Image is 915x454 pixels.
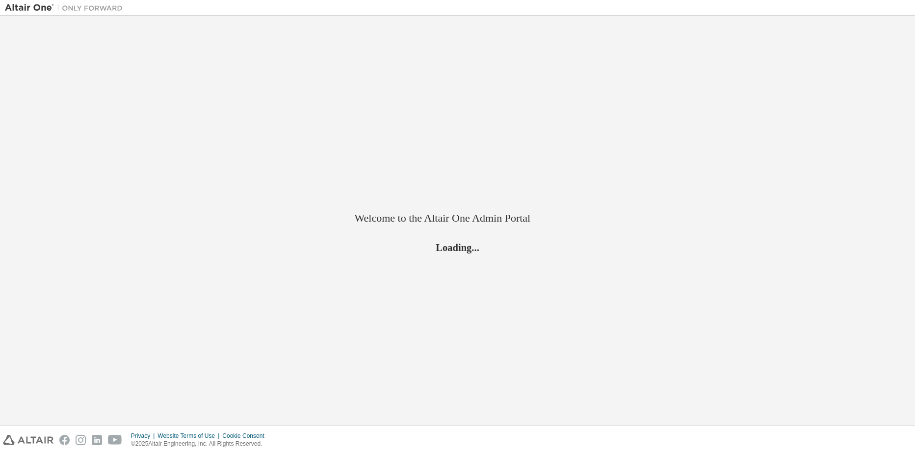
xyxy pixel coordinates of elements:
[157,432,222,440] div: Website Terms of Use
[3,435,53,445] img: altair_logo.svg
[59,435,70,445] img: facebook.svg
[355,241,561,254] h2: Loading...
[5,3,128,13] img: Altair One
[108,435,122,445] img: youtube.svg
[131,432,157,440] div: Privacy
[92,435,102,445] img: linkedin.svg
[131,440,270,448] p: © 2025 Altair Engineering, Inc. All Rights Reserved.
[76,435,86,445] img: instagram.svg
[355,211,561,225] h2: Welcome to the Altair One Admin Portal
[222,432,270,440] div: Cookie Consent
